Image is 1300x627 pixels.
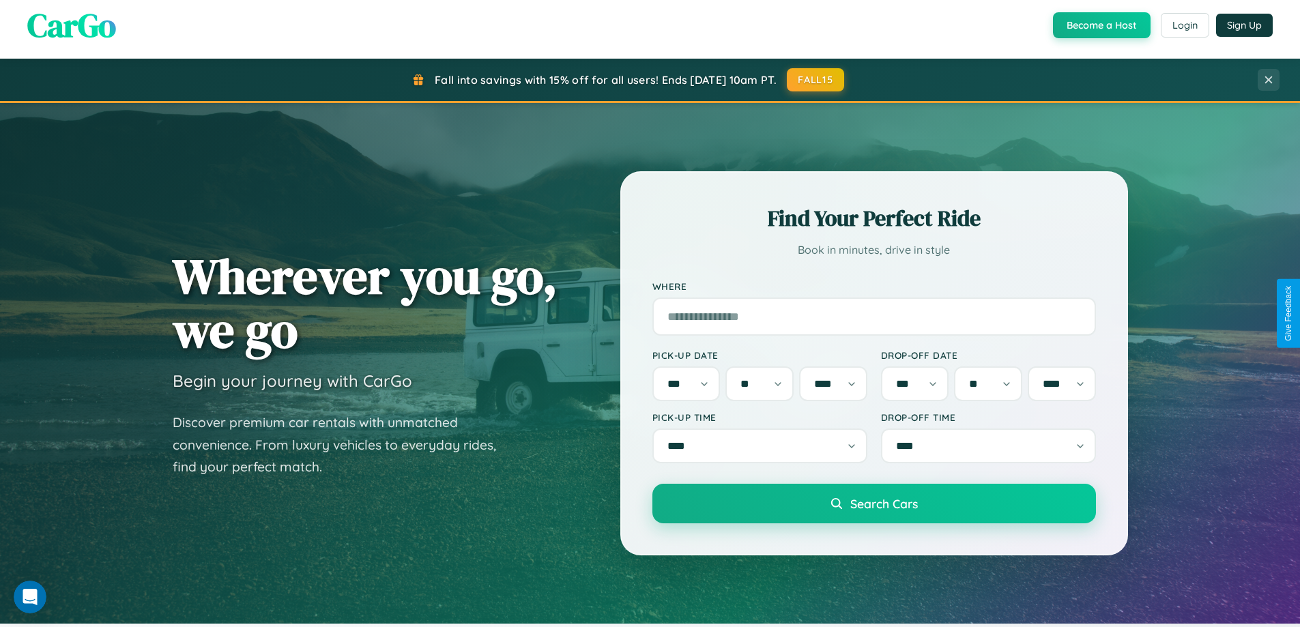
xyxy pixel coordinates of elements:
p: Book in minutes, drive in style [652,240,1096,260]
div: Give Feedback [1284,286,1293,341]
h2: Find Your Perfect Ride [652,203,1096,233]
button: Sign Up [1216,14,1273,37]
span: Search Cars [850,496,918,511]
label: Drop-off Time [881,411,1096,423]
span: Fall into savings with 15% off for all users! Ends [DATE] 10am PT. [435,73,777,87]
button: Search Cars [652,484,1096,523]
label: Drop-off Date [881,349,1096,361]
button: Login [1161,13,1209,38]
label: Where [652,280,1096,292]
label: Pick-up Time [652,411,867,423]
h3: Begin your journey with CarGo [173,370,412,391]
iframe: Intercom live chat [14,581,46,613]
h1: Wherever you go, we go [173,249,558,357]
button: FALL15 [787,68,844,91]
p: Discover premium car rentals with unmatched convenience. From luxury vehicles to everyday rides, ... [173,411,514,478]
button: Become a Host [1053,12,1151,38]
label: Pick-up Date [652,349,867,361]
span: CarGo [27,3,116,48]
